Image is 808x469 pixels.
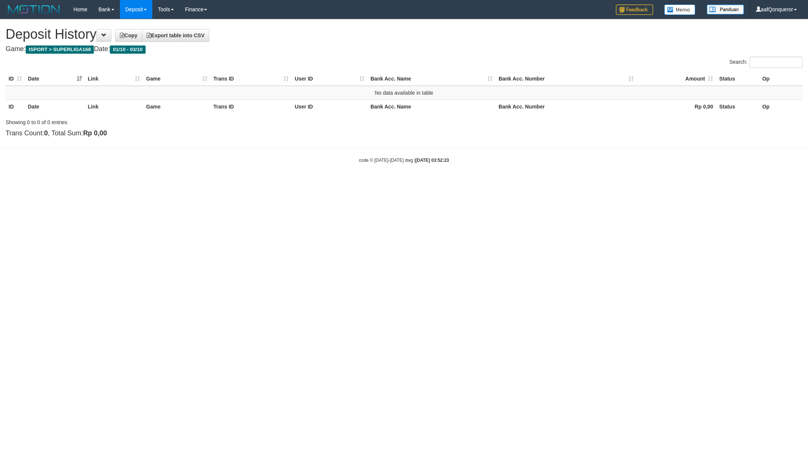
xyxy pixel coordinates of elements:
[496,100,637,113] th: Bank Acc. Number
[6,100,25,113] th: ID
[115,29,142,42] a: Copy
[143,100,210,113] th: Game
[85,72,143,86] th: Link: activate to sort column ascending
[143,72,210,86] th: Game: activate to sort column ascending
[368,100,496,113] th: Bank Acc. Name
[110,45,146,54] span: 01/10 - 03/10
[25,72,85,86] th: Date: activate to sort column ascending
[6,116,331,126] div: Showing 0 to 0 of 0 entries
[716,72,759,86] th: Status
[44,129,48,137] strong: 0
[6,72,25,86] th: ID: activate to sort column ascending
[6,45,802,53] h4: Game: Date:
[759,72,802,86] th: Op
[147,32,204,38] span: Export table into CSV
[496,72,637,86] th: Bank Acc. Number: activate to sort column ascending
[6,27,802,42] h1: Deposit History
[6,130,802,137] h4: Trans Count: , Total Sum:
[664,4,696,15] img: Button%20Memo.svg
[616,4,653,15] img: Feedback.jpg
[292,100,368,113] th: User ID
[368,72,496,86] th: Bank Acc. Name: activate to sort column ascending
[6,86,802,100] td: No data available in table
[729,57,802,68] label: Search:
[210,100,292,113] th: Trans ID
[695,104,713,110] strong: Rp 0,00
[292,72,368,86] th: User ID: activate to sort column ascending
[637,72,716,86] th: Amount: activate to sort column ascending
[142,29,209,42] a: Export table into CSV
[85,100,143,113] th: Link
[716,100,759,113] th: Status
[359,158,449,163] small: code © [DATE]-[DATE] dwg |
[6,4,62,15] img: MOTION_logo.png
[26,45,94,54] span: ISPORT > SUPERLIGA168
[83,129,107,137] strong: Rp 0,00
[759,100,802,113] th: Op
[416,158,449,163] strong: [DATE] 03:52:23
[750,57,802,68] input: Search:
[120,32,137,38] span: Copy
[210,72,292,86] th: Trans ID: activate to sort column ascending
[707,4,744,15] img: panduan.png
[25,100,85,113] th: Date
